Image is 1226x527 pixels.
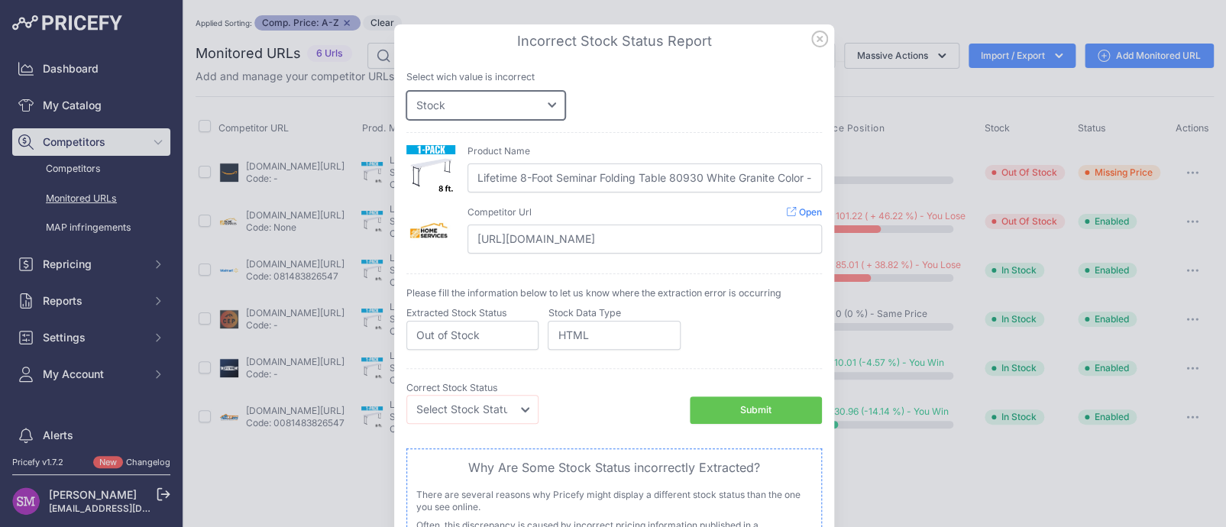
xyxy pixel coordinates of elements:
a: Open [787,206,822,218]
p: Please fill the information below to let us know where the extraction error is occurring [406,286,822,301]
p: There are several reasons why Pricefy might display a different stock status than the one you see... [416,489,812,513]
label: Stock Data Type [548,307,620,318]
label: Extracted Stock Status [406,307,507,318]
h3: Why Are Some Stock Status incorrectly Extracted? [416,458,812,477]
label: Correct Stock Status [406,382,498,393]
p: Select wich value is incorrect [406,70,822,85]
label: Product Name [467,145,530,157]
span: Incorrect Stock Status Report [517,33,712,49]
div: Competitor Url [467,206,532,218]
div: Submit [740,403,772,418]
button: Submit [690,396,822,425]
